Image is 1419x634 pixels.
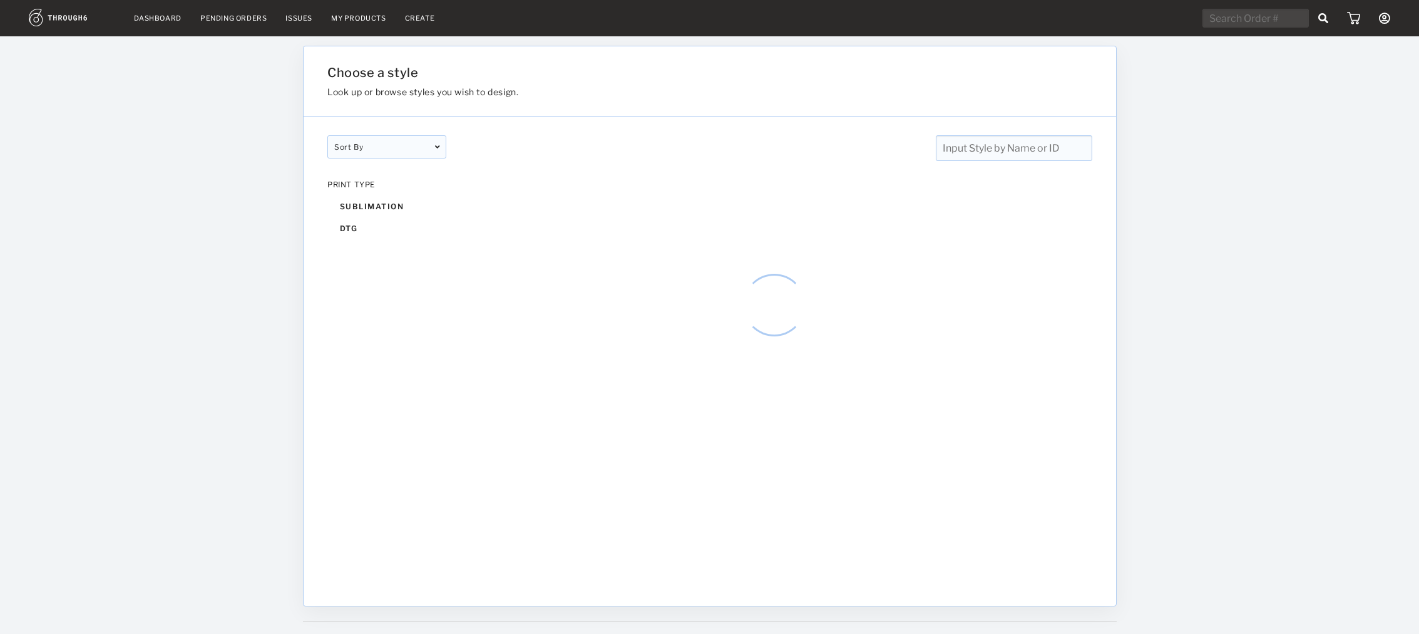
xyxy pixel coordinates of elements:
[200,14,267,23] a: Pending Orders
[935,135,1092,161] input: Input Style by Name or ID
[405,14,435,23] a: Create
[134,14,182,23] a: Dashboard
[327,65,963,80] h1: Choose a style
[1202,9,1309,28] input: Search Order #
[327,195,446,217] div: sublimation
[331,14,386,23] a: My Products
[1347,12,1360,24] img: icon_cart.dab5cea1.svg
[327,180,446,189] div: PRINT TYPE
[327,135,446,158] div: Sort By
[327,217,446,239] div: dtg
[29,9,115,26] img: logo.1c10ca64.svg
[285,14,312,23] a: Issues
[327,86,963,97] h3: Look up or browse styles you wish to design.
